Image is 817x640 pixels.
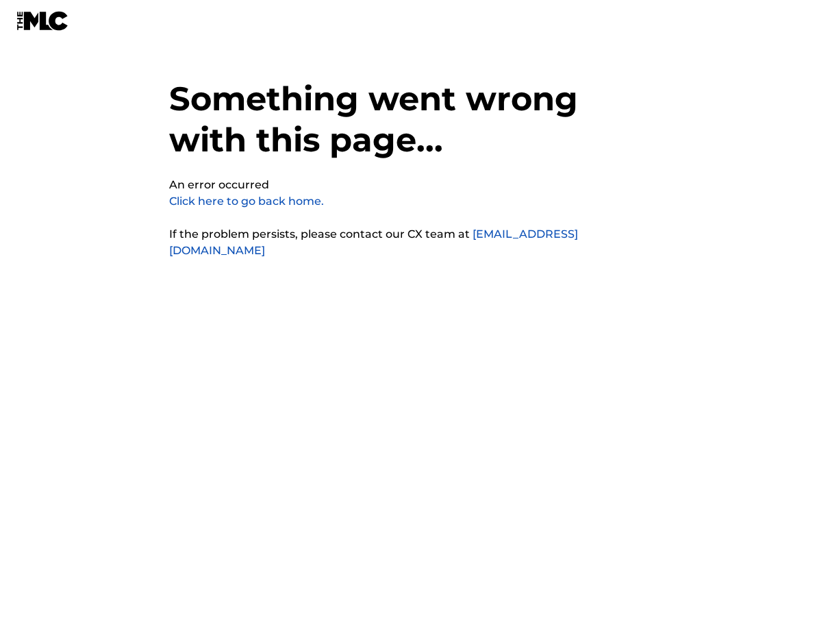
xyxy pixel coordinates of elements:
[169,195,324,208] a: Click here to go back home.
[169,177,269,193] pre: An error occurred
[169,227,578,257] a: [EMAIL_ADDRESS][DOMAIN_NAME]
[169,226,649,259] p: If the problem persists, please contact our CX team at
[169,78,649,177] h1: Something went wrong with this page...
[16,11,69,31] img: MLC Logo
